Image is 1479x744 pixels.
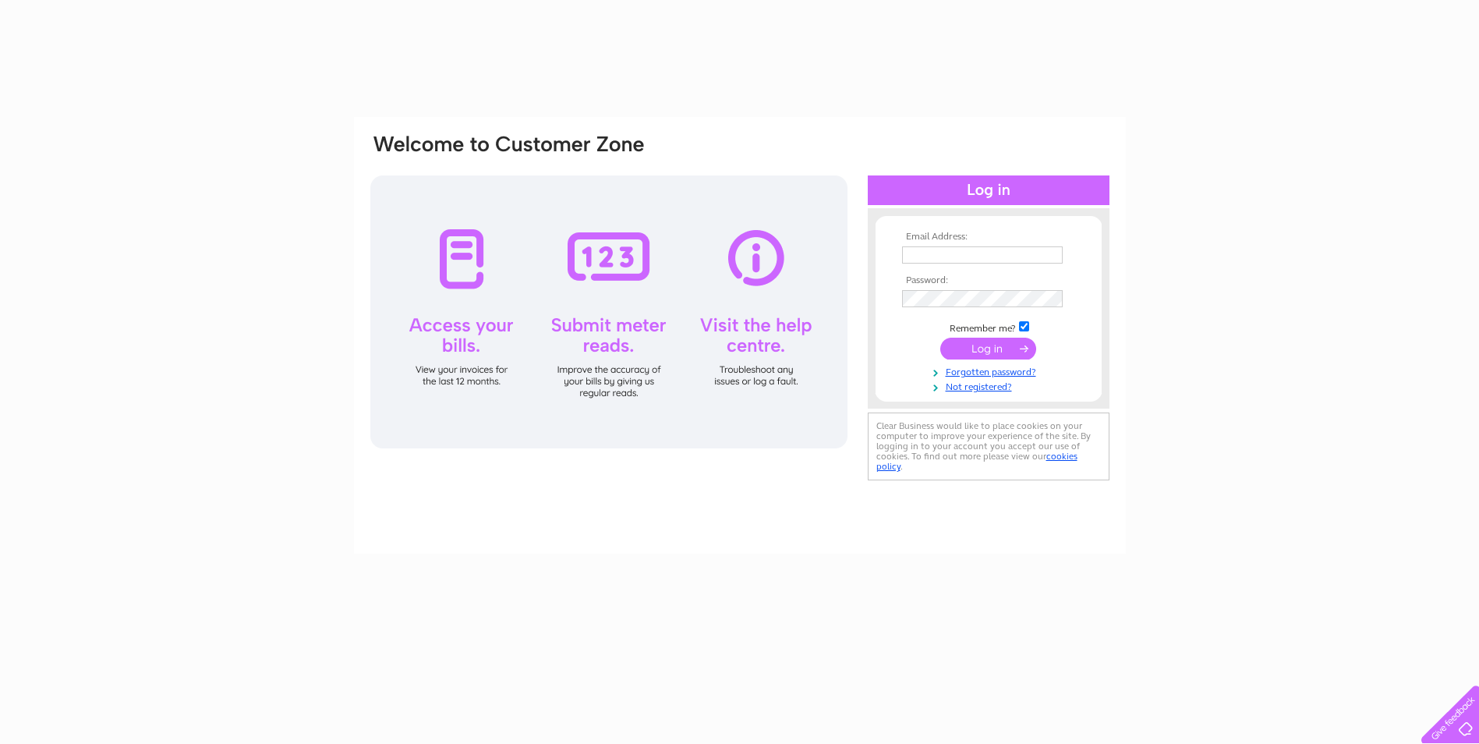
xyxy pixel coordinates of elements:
[898,232,1079,243] th: Email Address:
[940,338,1036,360] input: Submit
[902,378,1079,393] a: Not registered?
[868,413,1109,480] div: Clear Business would like to place cookies on your computer to improve your experience of the sit...
[898,319,1079,335] td: Remember me?
[902,363,1079,378] a: Forgotten password?
[898,275,1079,286] th: Password:
[876,451,1077,472] a: cookies policy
